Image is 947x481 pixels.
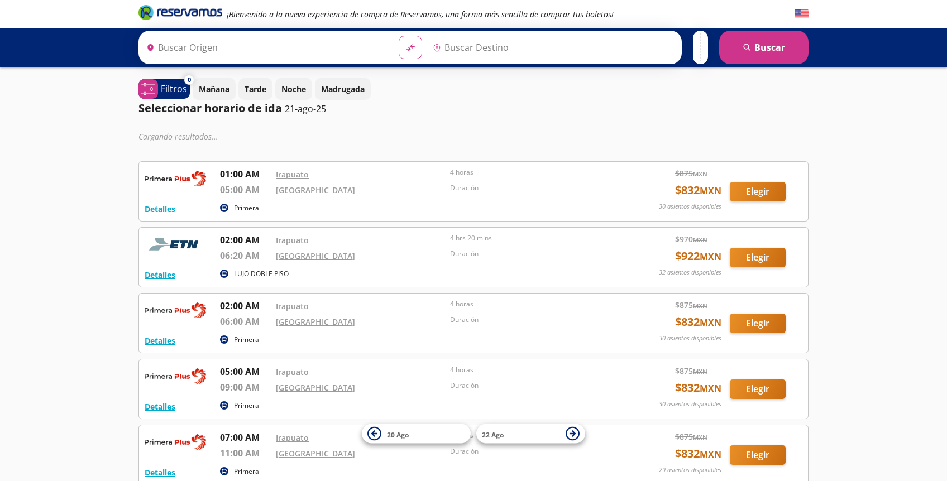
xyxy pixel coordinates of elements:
[234,203,259,213] p: Primera
[693,433,707,441] small: MXN
[362,424,471,444] button: 20 Ago
[220,381,270,394] p: 09:00 AM
[276,185,355,195] a: [GEOGRAPHIC_DATA]
[675,314,721,330] span: $ 832
[145,365,206,387] img: RESERVAMOS
[675,248,721,264] span: $ 922
[321,83,365,95] p: Madrugada
[188,75,191,85] span: 0
[234,335,259,345] p: Primera
[193,78,236,100] button: Mañana
[659,334,721,343] p: 30 asientos disponibles
[795,7,809,21] button: English
[161,82,187,95] p: Filtros
[276,301,309,311] a: Irapuato
[730,379,786,399] button: Elegir
[145,269,175,281] button: Detalles
[220,431,270,444] p: 07:00 AM
[281,83,306,95] p: Noche
[227,9,614,20] em: ¡Bienvenido a la nueva experiencia de compra de Reservamos, una forma más sencilla de comprar tus...
[659,268,721,277] p: 32 asientos disponibles
[315,78,371,100] button: Madrugada
[285,102,326,116] p: 21-ago-25
[276,169,309,180] a: Irapuato
[276,251,355,261] a: [GEOGRAPHIC_DATA]
[220,249,270,262] p: 06:20 AM
[675,299,707,311] span: $ 875
[450,183,619,193] p: Duración
[138,4,222,24] a: Brand Logo
[700,251,721,263] small: MXN
[145,335,175,347] button: Detalles
[659,202,721,211] p: 30 asientos disponibles
[234,269,289,279] p: LUJO DOBLE PISO
[276,316,355,327] a: [GEOGRAPHIC_DATA]
[675,167,707,179] span: $ 875
[220,299,270,312] p: 02:00 AM
[138,131,218,142] em: Cargando resultados ...
[276,382,355,393] a: [GEOGRAPHIC_DATA]
[450,381,619,391] p: Duración
[675,431,707,442] span: $ 875
[220,446,270,460] p: 11:00 AM
[675,445,721,462] span: $ 832
[138,100,282,117] p: Seleccionar horario de ida
[659,400,721,409] p: 30 asientos disponibles
[693,301,707,310] small: MXN
[145,431,206,453] img: RESERVAMOS
[450,167,619,177] p: 4 horas
[700,382,721,395] small: MXN
[220,183,270,196] p: 05:00 AM
[138,4,222,21] i: Brand Logo
[700,448,721,460] small: MXN
[142,33,390,61] input: Buscar Origen
[276,432,309,443] a: Irapuato
[387,430,409,439] span: 20 Ago
[730,445,786,465] button: Elegir
[675,233,707,245] span: $ 970
[450,365,619,375] p: 4 horas
[450,315,619,325] p: Duración
[730,248,786,267] button: Elegir
[675,365,707,377] span: $ 875
[700,185,721,197] small: MXN
[719,31,809,64] button: Buscar
[145,466,175,478] button: Detalles
[199,83,229,95] p: Mañana
[450,249,619,259] p: Duración
[276,367,309,377] a: Irapuato
[730,314,786,333] button: Elegir
[276,448,355,459] a: [GEOGRAPHIC_DATA]
[450,233,619,243] p: 4 hrs 20 mins
[659,465,721,475] p: 29 asientos disponibles
[234,466,259,477] p: Primera
[238,78,272,100] button: Tarde
[220,233,270,247] p: 02:00 AM
[145,233,206,256] img: RESERVAMOS
[220,365,270,378] p: 05:00 AM
[675,182,721,199] span: $ 832
[693,170,707,178] small: MXN
[450,446,619,456] p: Duración
[145,203,175,215] button: Detalles
[482,430,504,439] span: 22 Ago
[450,299,619,309] p: 4 horas
[476,424,585,444] button: 22 Ago
[220,167,270,181] p: 01:00 AM
[145,401,175,412] button: Detalles
[234,401,259,411] p: Primera
[730,182,786,201] button: Elegir
[700,316,721,329] small: MXN
[276,235,309,246] a: Irapuato
[275,78,312,100] button: Noche
[428,33,676,61] input: Buscar Destino
[220,315,270,328] p: 06:00 AM
[245,83,266,95] p: Tarde
[145,167,206,190] img: RESERVAMOS
[145,299,206,321] img: RESERVAMOS
[138,79,190,99] button: 0Filtros
[675,379,721,396] span: $ 832
[693,367,707,376] small: MXN
[693,235,707,244] small: MXN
